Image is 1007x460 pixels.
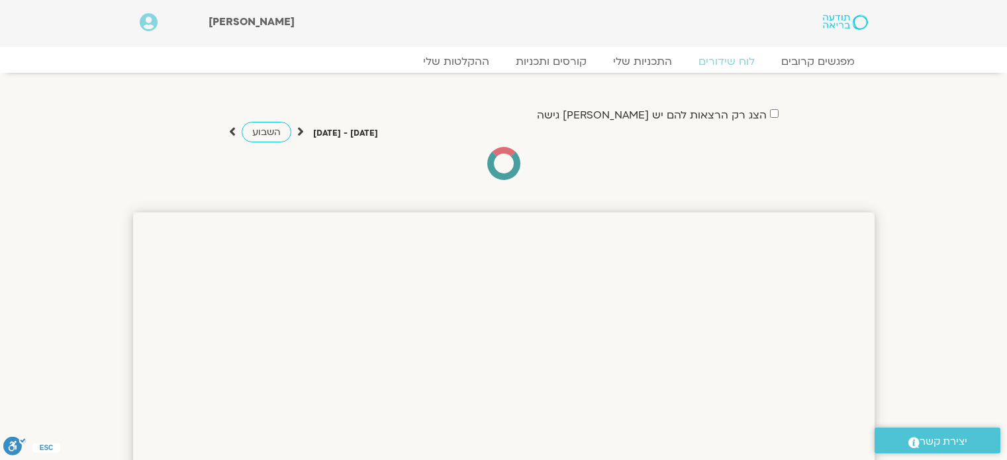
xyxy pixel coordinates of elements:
[242,122,291,142] a: השבוע
[140,55,868,68] nav: Menu
[252,126,281,138] span: השבוע
[768,55,868,68] a: מפגשים קרובים
[537,109,767,121] label: הצג רק הרצאות להם יש [PERSON_NAME] גישה
[875,428,1000,453] a: יצירת קשר
[600,55,685,68] a: התכניות שלי
[920,433,967,451] span: יצירת קשר
[410,55,503,68] a: ההקלטות שלי
[313,126,378,140] p: [DATE] - [DATE]
[503,55,600,68] a: קורסים ותכניות
[685,55,768,68] a: לוח שידורים
[209,15,295,29] span: [PERSON_NAME]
